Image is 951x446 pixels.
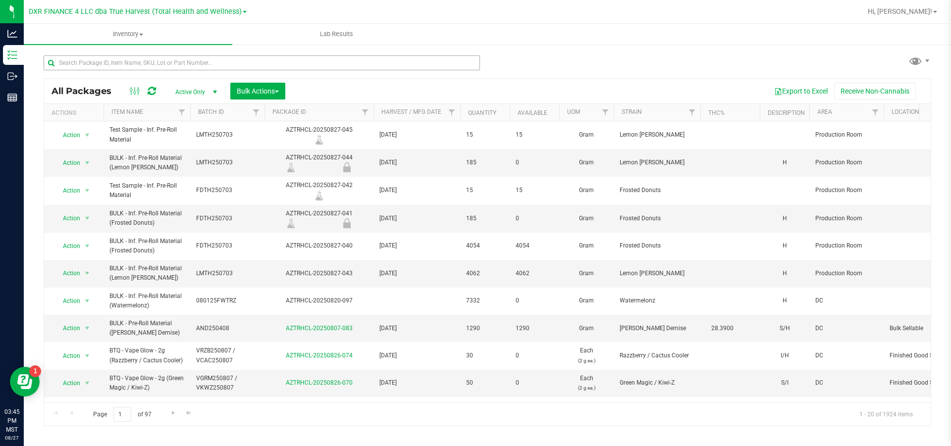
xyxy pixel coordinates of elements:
span: Lemon [PERSON_NAME] [620,269,694,278]
a: AZTRHCL-20250826-070 [286,379,353,386]
div: AZTRHCL-20250820-097 [263,296,375,305]
span: Each [565,346,608,365]
a: THC% [708,109,725,116]
span: Frosted Donuts [620,214,694,223]
iframe: Resource center unread badge [29,365,41,377]
span: 28.3900 [706,321,739,336]
span: 0 [516,351,553,360]
span: Bulk Actions [237,87,279,95]
a: Location [892,108,919,115]
span: Hi, [PERSON_NAME]! [868,7,932,15]
span: 4062 [516,269,553,278]
span: 0 [516,378,553,388]
div: AZTRHCL-20250827-041 [263,209,375,228]
div: Lab Sample [263,218,319,228]
span: All Packages [52,86,121,97]
span: select [81,156,94,170]
span: [DATE] [379,186,454,195]
span: Frosted Donuts [620,186,694,195]
inline-svg: Reports [7,93,17,102]
div: H [766,268,803,279]
span: 15 [466,130,504,140]
span: select [81,128,94,142]
div: AZTRHCL-20250827-040 [263,241,375,250]
span: 7332 [466,296,504,305]
div: Out for Testing [319,218,375,228]
span: Each [565,401,608,420]
span: 1290 [516,324,553,333]
a: Description [768,109,805,116]
span: 185 [466,158,504,167]
span: Gram [565,186,608,195]
span: Test Sample - Inf. Pre-Roll Material [109,181,184,200]
input: Search Package ID, Item Name, SKU, Lot or Part Number... [44,55,480,70]
div: Actions [52,109,100,116]
div: H [766,213,803,224]
span: Action [54,376,81,390]
span: 15 [516,186,553,195]
a: Filter [444,104,460,121]
span: 50 [466,378,504,388]
a: Filter [248,104,264,121]
span: Action [54,266,81,280]
span: Production Room [815,269,878,278]
a: Package ID [272,108,306,115]
span: FDTH250703 [196,241,259,250]
span: select [81,266,94,280]
span: [DATE] [379,324,454,333]
span: Lemon [PERSON_NAME] [620,158,694,167]
a: Item Name [111,108,143,115]
div: Out for Testing [319,162,375,172]
span: select [81,211,94,225]
div: S/I [766,377,803,389]
span: Action [54,184,81,198]
div: S/H [766,323,803,334]
span: [DATE] [379,241,454,250]
span: Gram [565,241,608,250]
div: I/H [766,350,803,361]
span: BULK - Inf. Pre-Roll Material (Frosted Donuts) [109,237,184,255]
span: Action [54,239,81,253]
span: Watermelonz [620,296,694,305]
div: H [766,157,803,168]
span: FDTH250703 [196,214,259,223]
span: Gram [565,296,608,305]
span: Action [54,349,81,363]
p: (2 g ea.) [565,383,608,393]
span: BTQ - Vape Glow - 2g (Green Magic / Kiwi-Z) [109,374,184,393]
span: 4062 [466,269,504,278]
a: Quantity [468,109,496,116]
div: H [766,240,803,251]
button: Export to Excel [768,83,834,99]
inline-svg: Inventory [7,50,17,60]
span: BULK - Inf. Pre-Roll Material (Lemon [PERSON_NAME]) [109,264,184,283]
span: Lemon [PERSON_NAME] [620,130,694,140]
span: Lab Results [307,30,367,39]
div: Lab Sample [263,135,375,145]
a: Filter [357,104,373,121]
div: AZTRHCL-20250827-045 [263,125,375,145]
span: LMTH250703 [196,130,259,140]
span: [PERSON_NAME] Demise [620,324,694,333]
a: UOM [567,108,580,115]
span: Frosted Donuts [620,241,694,250]
span: Inventory [24,30,232,39]
div: H [766,295,803,306]
div: Lab Sample [263,191,375,200]
span: [DATE] [379,378,454,388]
span: FDTH250703 [196,186,259,195]
span: AND250408 [196,324,259,333]
span: Production Room [815,130,878,140]
span: Gram [565,130,608,140]
span: select [81,184,94,198]
a: Filter [867,104,884,121]
span: Action [54,128,81,142]
span: 15 [516,130,553,140]
a: Inventory [24,24,232,45]
a: Lab Results [232,24,441,45]
span: Green Magic / Kiwi-Z [620,378,694,388]
div: AZTRHCL-20250827-042 [263,181,375,200]
span: LMTH250703 [196,269,259,278]
a: Filter [174,104,190,121]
